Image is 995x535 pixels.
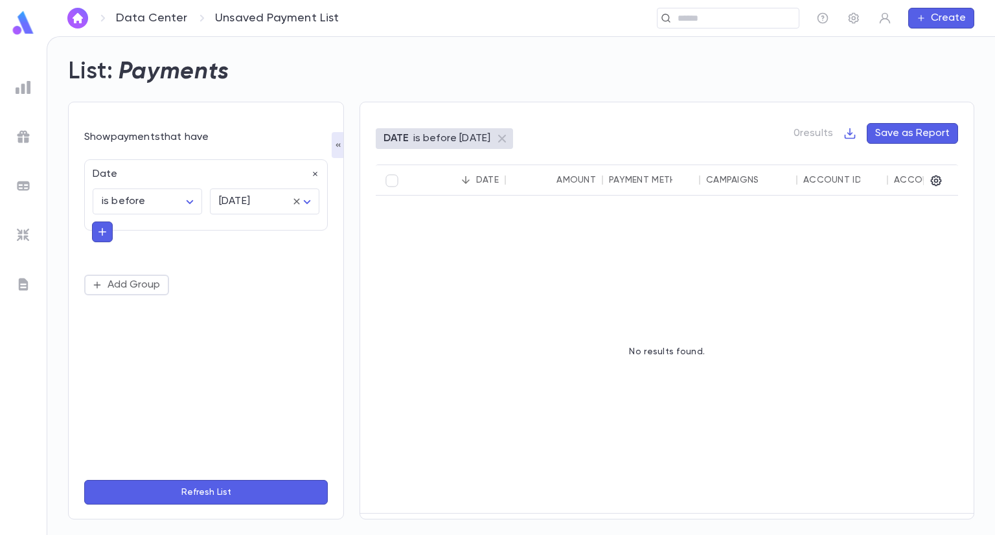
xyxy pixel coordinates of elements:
p: DATE [383,132,409,145]
button: Sort [672,170,693,190]
img: home_white.a664292cf8c1dea59945f0da9f25487c.svg [70,13,86,23]
button: Add Group [84,275,169,295]
div: [DATE] [210,189,319,214]
div: is before [93,189,202,214]
img: campaigns_grey.99e729a5f7ee94e3726e6486bddda8f1.svg [16,129,31,144]
button: Sort [536,170,556,190]
p: Unsaved Payment List [215,11,339,25]
div: Show payments that have [84,131,328,144]
div: Account ID [803,175,862,185]
img: reports_grey.c525e4749d1bce6a11f5fe2a8de1b229.svg [16,80,31,95]
button: Create [908,8,974,28]
button: Sort [455,170,476,190]
a: Data Center [116,11,187,25]
p: 0 results [794,127,833,140]
p: is before [DATE] [413,132,491,145]
button: Refresh List [84,480,328,505]
span: is before [102,196,145,207]
div: DATEis before [DATE] [376,128,513,149]
button: Save as Report [867,123,958,144]
img: logo [10,10,36,36]
button: Sort [860,170,881,190]
img: batches_grey.339ca447c9d9533ef1741baa751efc33.svg [16,178,31,194]
img: imports_grey.530a8a0e642e233f2baf0ef88e8c9fcb.svg [16,227,31,243]
div: Payment Method [609,175,691,185]
h2: List: [68,58,113,86]
img: letters_grey.7941b92b52307dd3b8a917253454ce1c.svg [16,277,31,292]
span: [DATE] [219,196,250,207]
div: No results found. [376,196,959,508]
div: Amount [556,175,596,185]
button: Sort [759,170,780,190]
div: Date [476,175,499,185]
h2: Payments [119,58,229,86]
div: Campaigns [706,175,759,185]
div: Date [85,160,319,181]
